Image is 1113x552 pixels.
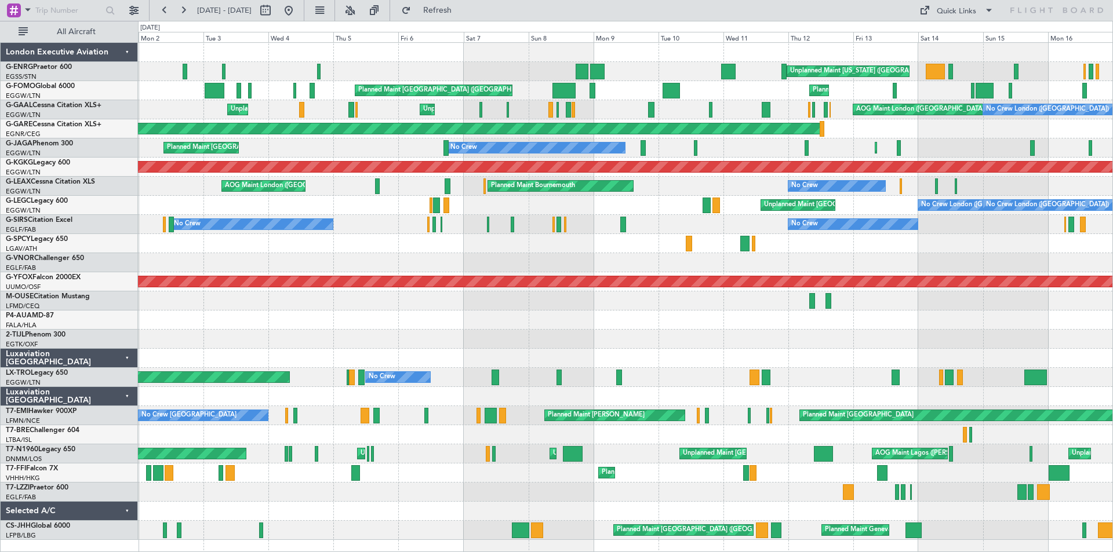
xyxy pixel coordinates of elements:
[6,168,41,177] a: EGGW/LTN
[6,83,75,90] a: G-FOMOGlobal 6000
[790,63,947,80] div: Unplanned Maint [US_STATE] ([GEOGRAPHIC_DATA])
[6,465,26,472] span: T7-FFI
[914,1,999,20] button: Quick Links
[6,455,42,463] a: DNMM/LOS
[6,522,70,529] a: CS-JHHGlobal 6000
[361,445,555,462] div: Unplanned Maint Lagos ([GEOGRAPHIC_DATA][PERSON_NAME])
[6,484,68,491] a: T7-LZZIPraetor 600
[6,312,32,319] span: P4-AUA
[918,32,983,42] div: Sat 14
[6,178,95,185] a: G-LEAXCessna Citation XLS
[413,6,462,14] span: Refresh
[813,82,995,99] div: Planned Maint [GEOGRAPHIC_DATA] ([GEOGRAPHIC_DATA])
[6,102,101,109] a: G-GAALCessna Citation XLS+
[450,139,477,156] div: No Crew
[6,436,32,444] a: LTBA/ISL
[6,255,84,262] a: G-VNORChallenger 650
[6,340,38,349] a: EGTK/OXF
[529,32,594,42] div: Sun 8
[6,255,34,262] span: G-VNOR
[6,187,41,196] a: EGGW/LTN
[491,177,575,195] div: Planned Maint Bournemouth
[6,140,32,147] span: G-JAGA
[6,206,41,215] a: EGGW/LTN
[6,236,68,243] a: G-SPCYLegacy 650
[791,215,818,233] div: No Crew
[6,236,31,243] span: G-SPCY
[140,23,160,33] div: [DATE]
[6,446,75,453] a: T7-N1960Legacy 650
[268,32,333,42] div: Wed 4
[6,331,66,338] a: 2-TIJLPhenom 300
[225,177,355,195] div: AOG Maint London ([GEOGRAPHIC_DATA])
[396,1,465,20] button: Refresh
[986,196,1109,214] div: No Crew London ([GEOGRAPHIC_DATA])
[6,302,39,310] a: LFMD/CEQ
[6,283,41,291] a: UUMO/OSF
[825,521,921,539] div: Planned Maint Geneva (Cointrin)
[423,101,614,118] div: Unplanned Maint [GEOGRAPHIC_DATA] ([GEOGRAPHIC_DATA])
[6,178,31,185] span: G-LEAX
[6,64,72,71] a: G-ENRGPraetor 600
[659,32,723,42] div: Tue 10
[683,445,874,462] div: Unplanned Maint [GEOGRAPHIC_DATA] ([GEOGRAPHIC_DATA])
[6,321,37,330] a: FALA/HLA
[6,474,40,482] a: VHHH/HKG
[6,83,35,90] span: G-FOMO
[35,2,102,19] input: Trip Number
[856,101,986,118] div: AOG Maint London ([GEOGRAPHIC_DATA])
[6,102,32,109] span: G-GAAL
[231,101,421,118] div: Unplanned Maint [GEOGRAPHIC_DATA] ([GEOGRAPHIC_DATA])
[203,32,268,42] div: Tue 3
[6,312,54,319] a: P4-AUAMD-87
[986,101,1109,118] div: No Crew London ([GEOGRAPHIC_DATA])
[6,427,79,434] a: T7-BREChallenger 604
[6,408,28,415] span: T7-EMI
[6,274,32,281] span: G-YFOX
[333,32,398,42] div: Thu 5
[6,531,36,540] a: LFPB/LBG
[6,149,41,158] a: EGGW/LTN
[358,82,541,99] div: Planned Maint [GEOGRAPHIC_DATA] ([GEOGRAPHIC_DATA])
[167,139,350,156] div: Planned Maint [GEOGRAPHIC_DATA] ([GEOGRAPHIC_DATA])
[921,196,1044,214] div: No Crew London ([GEOGRAPHIC_DATA])
[6,408,77,415] a: T7-EMIHawker 900XP
[602,464,784,481] div: Planned Maint [GEOGRAPHIC_DATA] ([GEOGRAPHIC_DATA])
[6,293,34,300] span: M-OUSE
[764,196,955,214] div: Unplanned Maint [GEOGRAPHIC_DATA] ([GEOGRAPHIC_DATA])
[6,121,32,128] span: G-GARE
[594,32,659,42] div: Mon 9
[6,64,33,71] span: G-ENRG
[369,368,395,386] div: No Crew
[6,92,41,100] a: EGGW/LTN
[6,159,33,166] span: G-KGKG
[983,32,1048,42] div: Sun 15
[6,121,101,128] a: G-GARECessna Citation XLS+
[6,378,41,387] a: EGGW/LTN
[6,274,81,281] a: G-YFOXFalcon 2000EX
[6,198,68,204] a: G-LEGCLegacy 600
[6,416,40,425] a: LFMN/NCE
[803,407,914,424] div: Planned Maint [GEOGRAPHIC_DATA]
[6,522,31,529] span: CS-JHH
[6,217,28,224] span: G-SIRS
[30,28,122,36] span: All Aircraft
[6,111,41,119] a: EGGW/LTN
[791,177,818,195] div: No Crew
[13,23,126,41] button: All Aircraft
[6,217,72,224] a: G-SIRSCitation Excel
[617,521,799,539] div: Planned Maint [GEOGRAPHIC_DATA] ([GEOGRAPHIC_DATA])
[6,465,58,472] a: T7-FFIFalcon 7X
[6,159,70,166] a: G-KGKGLegacy 600
[174,215,201,233] div: No Crew
[398,32,463,42] div: Fri 6
[6,493,36,502] a: EGLF/FAB
[6,198,31,204] span: G-LEGC
[6,446,38,453] span: T7-N1960
[6,140,73,147] a: G-JAGAPhenom 300
[937,6,976,17] div: Quick Links
[788,32,853,42] div: Thu 12
[464,32,529,42] div: Sat 7
[6,72,37,81] a: EGSS/STN
[1048,32,1113,42] div: Mon 16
